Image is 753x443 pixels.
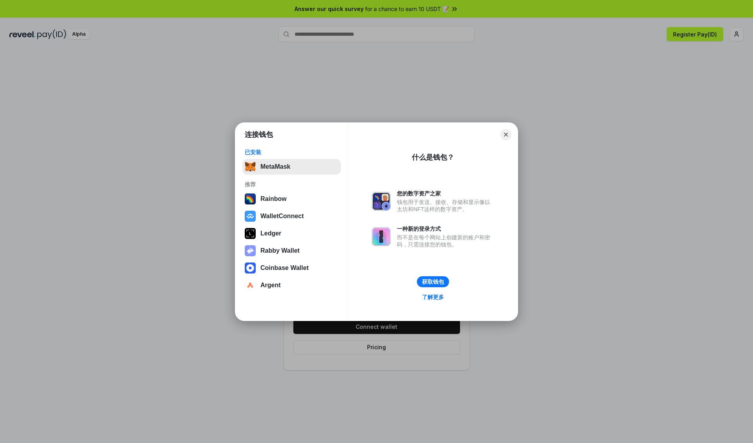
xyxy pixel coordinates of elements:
[242,260,341,276] button: Coinbase Wallet
[260,282,281,289] div: Argent
[397,234,494,248] div: 而不是在每个网站上创建新的账户和密码，只需连接您的钱包。
[260,163,290,170] div: MetaMask
[397,199,494,213] div: 钱包用于发送、接收、存储和显示像以太坊和NFT这样的数字资产。
[397,225,494,232] div: 一种新的登录方式
[245,149,338,156] div: 已安装
[245,181,338,188] div: 推荐
[372,227,391,246] img: svg+xml,%3Csvg%20xmlns%3D%22http%3A%2F%2Fwww.w3.org%2F2000%2Fsvg%22%20fill%3D%22none%22%20viewBox...
[260,195,287,202] div: Rainbow
[245,228,256,239] img: svg+xml,%3Csvg%20xmlns%3D%22http%3A%2F%2Fwww.w3.org%2F2000%2Fsvg%22%20width%3D%2228%22%20height%3...
[500,129,511,140] button: Close
[245,130,273,139] h1: 连接钱包
[245,263,256,273] img: svg+xml,%3Csvg%20width%3D%2228%22%20height%3D%2228%22%20viewBox%3D%220%200%2028%2028%22%20fill%3D...
[260,230,281,237] div: Ledger
[417,276,449,287] button: 获取钱包
[245,211,256,222] img: svg+xml,%3Csvg%20width%3D%2228%22%20height%3D%2228%22%20viewBox%3D%220%200%2028%2028%22%20fill%3D...
[397,190,494,197] div: 您的数字资产之家
[260,247,300,254] div: Rabby Wallet
[242,191,341,207] button: Rainbow
[412,153,454,162] div: 什么是钱包？
[245,161,256,172] img: svg+xml,%3Csvg%20fill%3D%22none%22%20height%3D%2233%22%20viewBox%3D%220%200%2035%2033%22%20width%...
[417,292,449,302] a: 了解更多
[242,243,341,259] button: Rabby Wallet
[245,193,256,204] img: svg+xml,%3Csvg%20width%3D%22120%22%20height%3D%22120%22%20viewBox%3D%220%200%20120%20120%22%20fil...
[245,245,256,256] img: svg+xml,%3Csvg%20xmlns%3D%22http%3A%2F%2Fwww.w3.org%2F2000%2Fsvg%22%20fill%3D%22none%22%20viewBox...
[422,278,444,285] div: 获取钱包
[242,159,341,175] button: MetaMask
[242,277,341,293] button: Argent
[422,294,444,301] div: 了解更多
[260,264,309,272] div: Coinbase Wallet
[242,226,341,241] button: Ledger
[372,192,391,211] img: svg+xml,%3Csvg%20xmlns%3D%22http%3A%2F%2Fwww.w3.org%2F2000%2Fsvg%22%20fill%3D%22none%22%20viewBox...
[260,213,304,220] div: WalletConnect
[245,280,256,291] img: svg+xml,%3Csvg%20width%3D%2228%22%20height%3D%2228%22%20viewBox%3D%220%200%2028%2028%22%20fill%3D...
[242,208,341,224] button: WalletConnect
